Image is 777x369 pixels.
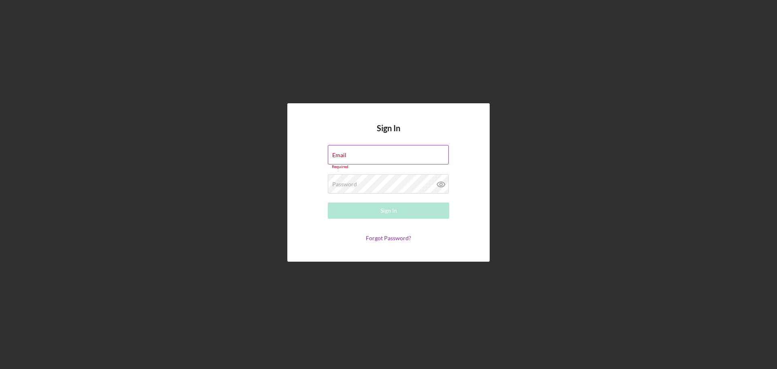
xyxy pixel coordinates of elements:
button: Sign In [328,203,449,219]
h4: Sign In [377,124,400,145]
a: Forgot Password? [366,235,411,241]
label: Email [332,152,346,158]
div: Sign In [380,203,397,219]
label: Password [332,181,357,188]
div: Required [328,164,449,169]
